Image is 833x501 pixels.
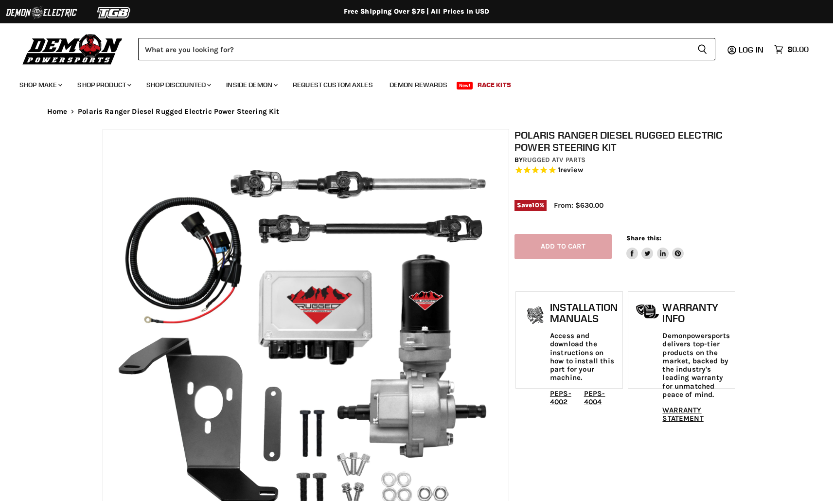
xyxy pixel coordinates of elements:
a: Log in [734,45,769,54]
a: Demon Rewards [382,75,455,95]
h1: Installation Manuals [550,302,618,324]
a: Rugged ATV Parts [523,156,585,164]
nav: Breadcrumbs [28,107,806,116]
a: Home [47,107,68,116]
span: Share this: [626,234,661,242]
span: New! [457,82,473,89]
img: warranty-icon.png [636,304,660,319]
a: Shop Make [12,75,68,95]
h1: Polaris Ranger Diesel Rugged Electric Power Steering Kit [514,129,736,153]
span: 10 [532,201,539,209]
span: Rated 5.0 out of 5 stars 1 reviews [514,165,736,176]
ul: Main menu [12,71,806,95]
a: $0.00 [769,42,814,56]
img: Demon Powersports [19,32,126,66]
h1: Warranty Info [662,302,729,324]
a: PEPS-4004 [584,389,605,406]
div: by [514,155,736,165]
a: Request Custom Axles [285,75,380,95]
img: Demon Electric Logo 2 [5,3,78,22]
a: Shop Product [70,75,137,95]
span: Save % [514,200,547,211]
p: Access and download the instructions on how to install this part for your machine. [550,332,618,382]
img: TGB Logo 2 [78,3,151,22]
span: $0.00 [787,45,809,54]
a: PEPS-4002 [550,389,571,406]
a: WARRANTY STATEMENT [662,406,703,423]
p: Demonpowersports delivers top-tier products on the market, backed by the industry's leading warra... [662,332,729,399]
span: 1 reviews [558,166,583,175]
span: review [560,166,583,175]
a: Inside Demon [219,75,284,95]
form: Product [138,38,715,60]
span: Log in [739,45,763,54]
img: install_manual-icon.png [523,304,548,328]
span: Polaris Ranger Diesel Rugged Electric Power Steering Kit [78,107,279,116]
input: Search [138,38,690,60]
span: From: $630.00 [554,201,603,210]
div: Free Shipping Over $75 | All Prices In USD [28,7,806,16]
a: Race Kits [470,75,518,95]
a: Shop Discounted [139,75,217,95]
button: Search [690,38,715,60]
aside: Share this: [626,234,684,260]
